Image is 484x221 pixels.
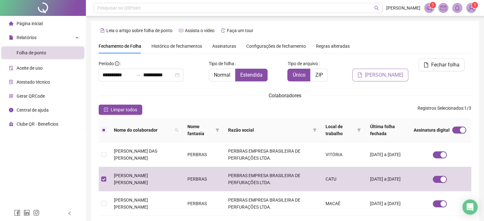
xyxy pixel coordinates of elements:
[9,66,13,70] span: audit
[136,73,141,78] span: swap-right
[185,28,214,33] span: Assista o vídeo
[246,44,306,48] span: Configurações de fechamento
[454,5,460,11] span: bell
[432,3,434,7] span: 1
[209,60,234,67] span: Tipo de folha
[182,191,223,216] td: PERBRAS
[316,44,350,48] span: Regras alteradas
[67,211,72,216] span: left
[114,148,157,161] span: [PERSON_NAME] DAS [PERSON_NAME]
[357,128,361,132] span: filter
[212,44,236,48] span: Assinaturas
[17,107,49,113] span: Central de ajuda
[151,44,202,49] span: Histórico de fechamentos
[24,210,30,216] span: linkedin
[418,59,465,71] button: Fechar folha
[17,93,45,99] span: Gerar QRCode
[417,105,471,115] span: : 1 / 3
[114,173,148,185] span: [PERSON_NAME] [PERSON_NAME]
[365,167,409,191] td: [DATE] a [DATE]
[223,142,320,167] td: PERBRAS EMPRESA BRASILEIRA DE PERFURAÇÕES LTDA.
[9,108,13,112] span: info-circle
[269,93,301,99] span: Colaboradores
[9,94,13,98] span: qrcode
[374,6,379,10] span: search
[240,72,263,78] span: Estendida
[115,61,119,66] span: info-circle
[352,69,408,81] button: [PERSON_NAME]
[315,72,323,78] span: ZIP
[440,5,446,11] span: mail
[17,121,58,127] span: Clube QR - Beneficios
[365,191,409,216] td: [DATE] a [DATE]
[175,128,179,132] span: search
[14,210,20,216] span: facebook
[111,106,137,113] span: Limpar todos
[17,79,50,85] span: Atestado técnico
[313,128,317,132] span: filter
[214,122,221,138] span: filter
[223,191,320,216] td: PERBRAS EMPRESA BRASILEIRA DE PERFURAÇÕES LTDA.
[106,28,172,33] span: Leia o artigo sobre folha de ponto
[114,127,172,134] span: Nome do colaborador
[312,125,318,135] span: filter
[365,118,409,142] th: Última folha fechada
[33,210,39,216] span: instagram
[182,142,223,167] td: PERBRAS
[472,2,478,8] sup: Atualize o seu contato no menu Meus Dados
[17,35,37,40] span: Relatórios
[17,66,43,71] span: Aceite de uso
[227,28,253,33] span: Faça um tour
[426,5,432,11] span: notification
[320,167,365,191] td: CATU
[365,71,403,79] span: [PERSON_NAME]
[386,4,420,11] span: [PERSON_NAME]
[179,28,183,33] span: youtube
[99,61,114,66] span: Período
[287,60,318,67] span: Tipo de arquivo
[114,197,148,210] span: [PERSON_NAME] [PERSON_NAME]
[104,107,108,112] span: check-square
[99,44,141,49] span: Fechamento de Folha
[136,73,141,78] span: to
[17,21,43,26] span: Página inicial
[228,127,310,134] span: Razão social
[9,80,13,84] span: solution
[187,123,213,137] span: Nome fantasia
[431,61,459,69] span: Fechar folha
[365,142,409,167] td: [DATE] a [DATE]
[9,21,13,26] span: home
[173,125,180,135] span: search
[221,28,225,33] span: history
[414,127,450,134] span: Assinatura digital
[356,122,362,138] span: filter
[320,191,365,216] td: MACAÉ
[215,128,219,132] span: filter
[214,72,230,78] span: Normal
[424,62,429,67] span: file
[99,105,142,115] button: Limpar todos
[326,123,355,137] span: Local de trabalho
[357,73,362,78] span: file
[9,122,13,126] span: gift
[417,106,463,111] span: Registros Selecionados
[17,50,46,55] span: Folha de ponto
[9,35,13,40] span: file
[462,199,478,215] div: Open Intercom Messenger
[466,3,476,13] img: 4321
[320,142,365,167] td: VITÓRIA
[430,2,436,8] sup: 1
[474,3,476,7] span: 1
[292,72,305,78] span: Único
[223,167,320,191] td: PERBRAS EMPRESA BRASILEIRA DE PERFURAÇÕES LTDA.
[100,28,105,33] span: file-text
[182,167,223,191] td: PERBRAS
